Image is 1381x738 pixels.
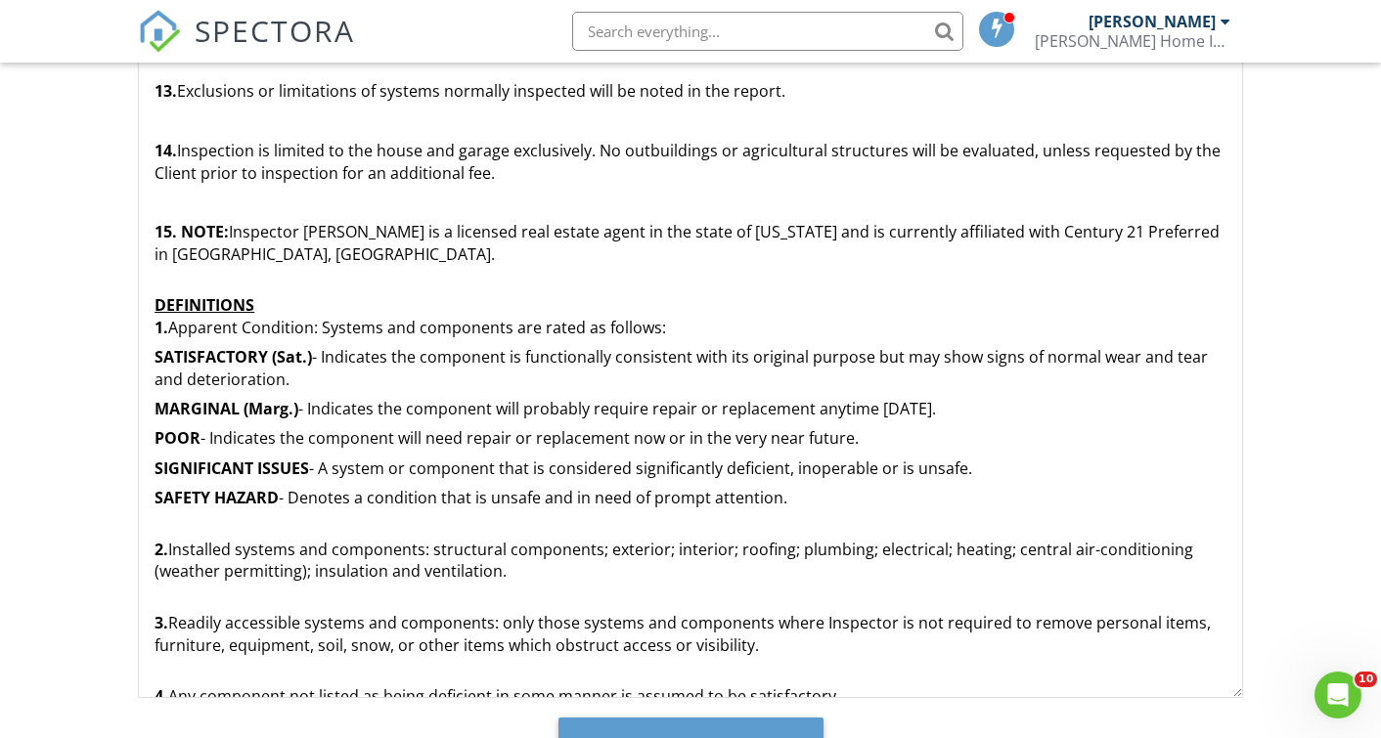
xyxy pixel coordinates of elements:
[1314,672,1361,718] iframe: Intercom live chat
[155,346,1226,390] p: - Indicates the component is functionally consistent with its original purpose but may show signs...
[572,12,963,51] input: Search everything...
[1035,31,1230,51] div: Sutter Home Inspections
[155,398,1226,419] p: - Indicates the component will probably require repair or replacement anytime [DATE].
[155,487,1226,508] p: - Denotes a condition that is unsafe and in need of prompt attention.
[155,346,312,368] strong: SATISFACTORY (Sat.)
[155,294,254,316] u: DEFINITIONS
[155,427,1226,449] p: - Indicates the component will need repair or replacement now or in the very near future.
[155,539,168,560] strong: 2.
[155,80,177,102] strong: 13.
[155,517,1226,583] p: Installed systems and components: structural components; exterior; interior; roofing; plumbing; e...
[155,221,229,242] strong: 15. NOTE:
[155,612,168,633] strong: 3.
[155,140,1226,184] p: Inspection is limited to the house and garage exclusively. No outbuildings or agricultural struct...
[195,10,355,51] span: SPECTORA
[155,59,1226,103] p: Exclusions or limitations of systems normally inspected will be noted in the report.
[155,140,177,161] strong: 14.
[138,10,181,53] img: The Best Home Inspection Software - Spectora
[155,427,200,449] strong: POOR
[155,221,1226,265] p: Inspector [PERSON_NAME] is a licensed real estate agent in the state of [US_STATE] and is current...
[155,487,279,508] strong: SAFETY HAZARD
[1355,672,1377,687] span: 10
[155,317,168,338] strong: 1.
[138,26,355,67] a: SPECTORA
[155,273,1226,338] p: Apparent Condition: Systems and components are rated as follows:
[155,457,309,479] strong: SIGNIFICANT ISSUES
[155,685,168,707] strong: 4.
[1089,12,1216,31] div: [PERSON_NAME]
[155,398,298,419] strong: MARGINAL (Marg.)
[155,457,1226,479] p: - A system or component that is considered significantly deficient, inoperable or is unsafe.
[155,664,1226,708] p: Any component not listed as being deficient in some manner is assumed to be satisfactory.
[155,590,1226,656] p: Readily accessible systems and components: only those systems and components where Inspector is n...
